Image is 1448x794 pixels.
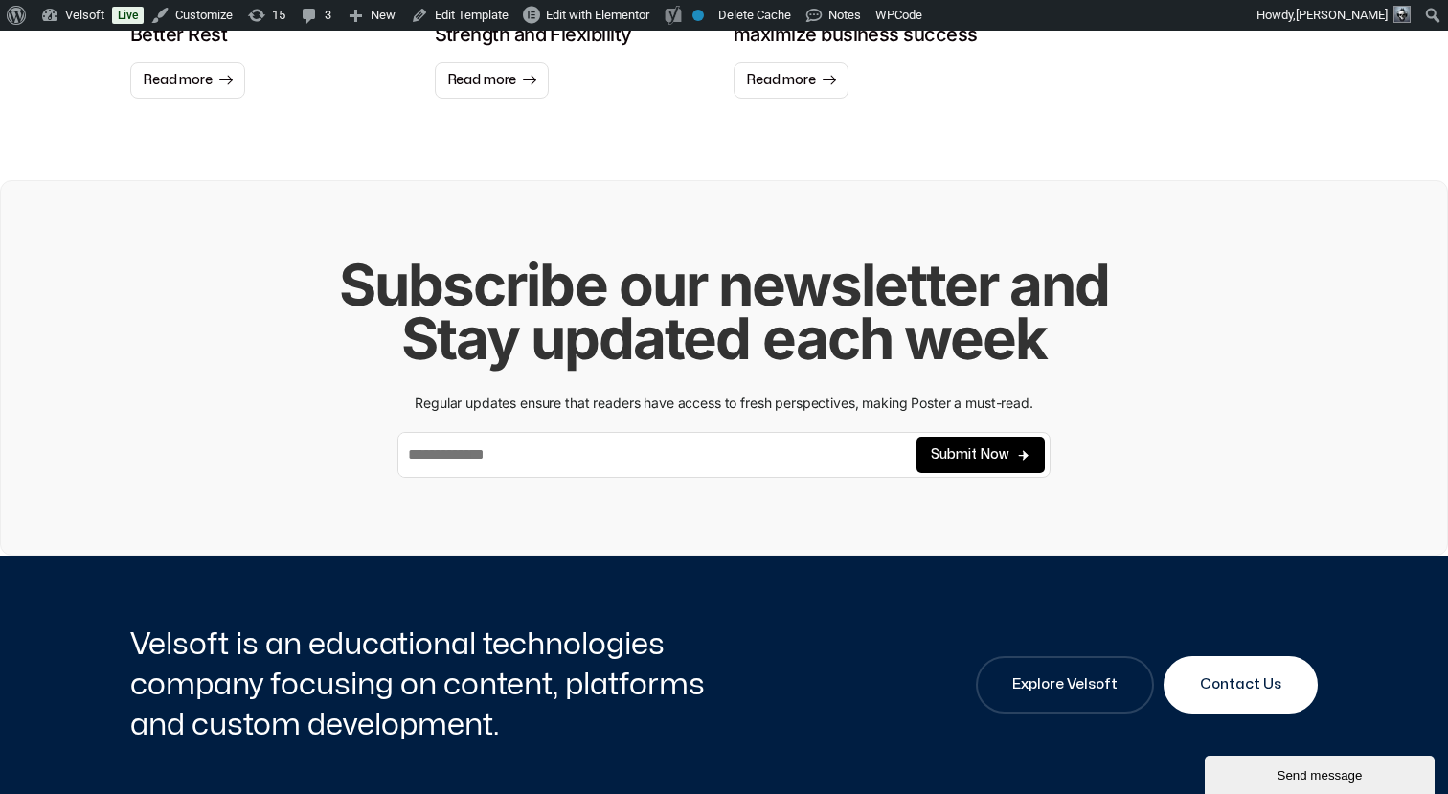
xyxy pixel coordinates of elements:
[976,656,1154,714] a: Explore Velsoft
[447,71,517,90] span: Read more
[1205,752,1438,794] iframe: chat widget
[1200,673,1281,696] span: Contact Us
[1012,673,1118,696] span: Explore Velsoft
[435,62,550,99] a: Read more
[546,8,649,22] span: Edit with Elementor
[692,10,704,21] div: No index
[1296,8,1388,22] span: [PERSON_NAME]
[112,7,144,24] a: Live
[734,62,848,99] a: Read more
[339,258,1109,365] h2: Subscribe our newsletter and Stay updated each week
[143,71,213,90] span: Read more
[1164,656,1318,714] a: Contact Us
[916,437,1045,473] button: Submit Now
[415,394,1032,413] div: Regular updates ensure that readers have access to fresh perspectives, making Poster a must-read.
[130,62,245,99] a: Read more
[746,71,816,90] span: Read more
[130,624,719,744] h2: Velsoft is an educational technologies company focusing on content, platforms and custom developm...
